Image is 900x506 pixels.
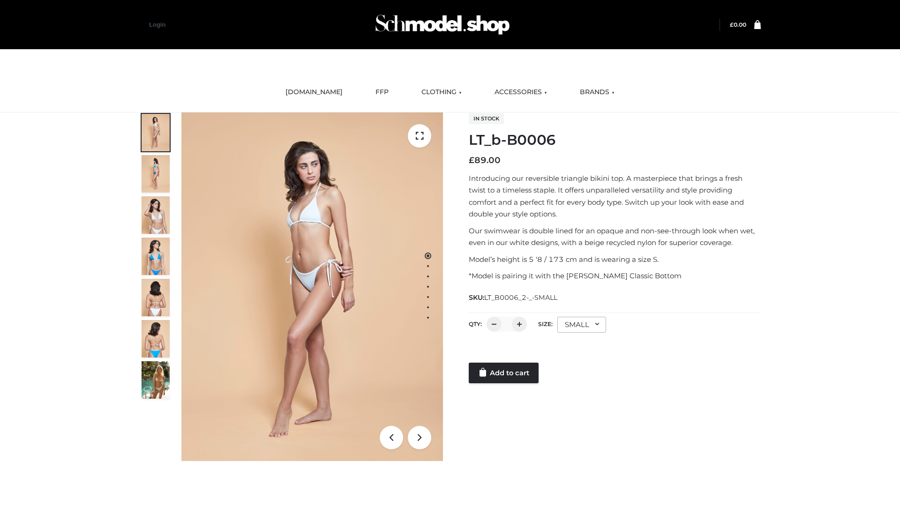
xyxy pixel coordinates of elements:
[469,270,761,282] p: *Model is pairing it with the [PERSON_NAME] Classic Bottom
[557,317,606,333] div: SMALL
[538,320,553,327] label: Size:
[469,155,474,165] span: £
[487,82,554,103] a: ACCESSORIES
[142,196,170,234] img: ArielClassicBikiniTop_CloudNine_AzureSky_OW114ECO_3-scaled.jpg
[142,155,170,193] img: ArielClassicBikiniTop_CloudNine_AzureSky_OW114ECO_2-scaled.jpg
[730,21,746,28] a: £0.00
[278,82,350,103] a: [DOMAIN_NAME]
[730,21,746,28] bdi: 0.00
[469,253,761,266] p: Model’s height is 5 ‘8 / 173 cm and is wearing a size S.
[573,82,622,103] a: BRANDS
[730,21,734,28] span: £
[142,320,170,357] img: ArielClassicBikiniTop_CloudNine_AzureSky_OW114ECO_8-scaled.jpg
[469,292,558,303] span: SKU:
[469,172,761,220] p: Introducing our reversible triangle bikini top. A masterpiece that brings a fresh twist to a time...
[368,82,396,103] a: FFP
[469,225,761,249] p: Our swimwear is double lined for an opaque and non-see-through look when wet, even in our white d...
[469,155,501,165] bdi: 89.00
[469,132,761,149] h1: LT_b-B0006
[142,238,170,275] img: ArielClassicBikiniTop_CloudNine_AzureSky_OW114ECO_4-scaled.jpg
[484,293,557,302] span: LT_B0006_2-_-SMALL
[414,82,469,103] a: CLOTHING
[142,361,170,399] img: Arieltop_CloudNine_AzureSky2.jpg
[149,21,165,28] a: Login
[469,320,482,327] label: QTY:
[142,114,170,151] img: ArielClassicBikiniTop_CloudNine_AzureSky_OW114ECO_1-scaled.jpg
[142,279,170,316] img: ArielClassicBikiniTop_CloudNine_AzureSky_OW114ECO_7-scaled.jpg
[469,363,539,383] a: Add to cart
[372,6,513,43] img: Schmodel Admin 964
[469,113,504,124] span: In stock
[181,112,443,461] img: ArielClassicBikiniTop_CloudNine_AzureSky_OW114ECO_1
